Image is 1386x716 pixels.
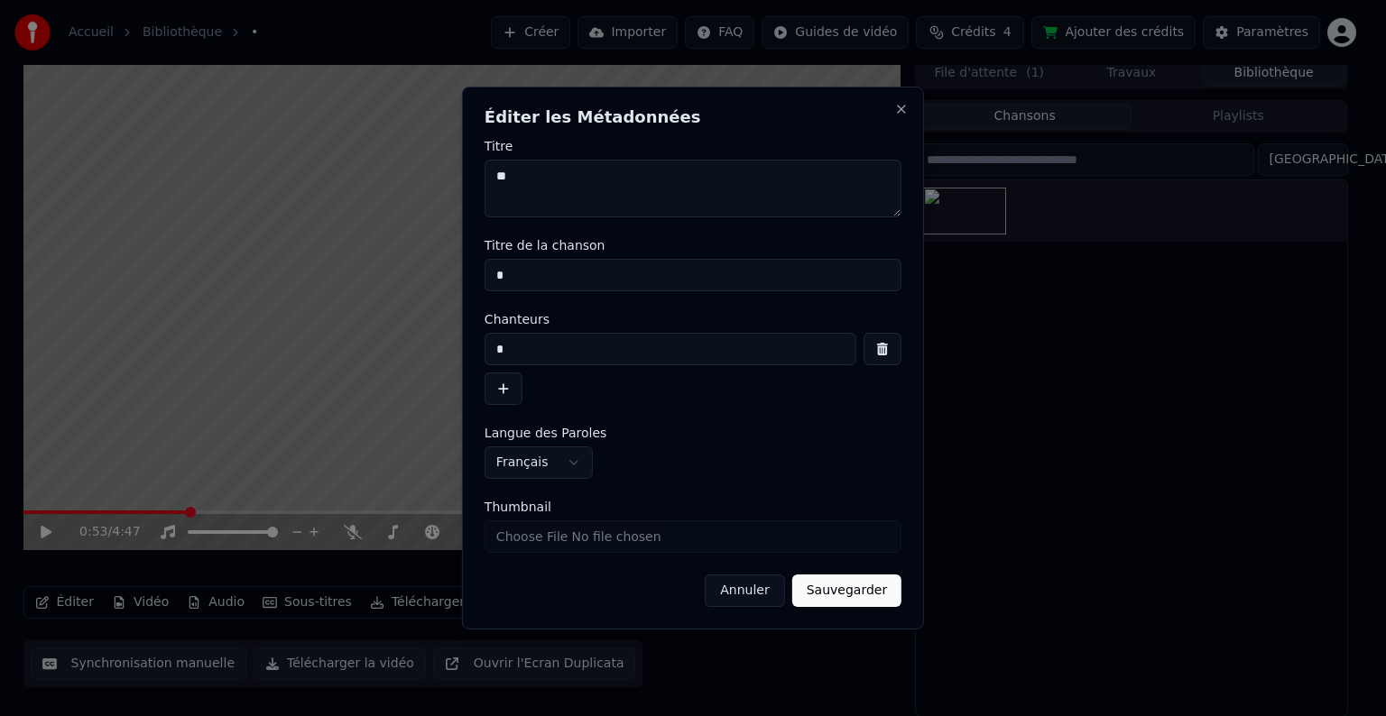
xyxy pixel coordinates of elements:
span: Thumbnail [485,500,551,513]
span: Langue des Paroles [485,427,607,439]
label: Titre [485,140,901,152]
h2: Éditer les Métadonnées [485,109,901,125]
button: Annuler [705,574,784,607]
button: Sauvegarder [792,574,901,607]
label: Titre de la chanson [485,239,901,252]
label: Chanteurs [485,313,901,326]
